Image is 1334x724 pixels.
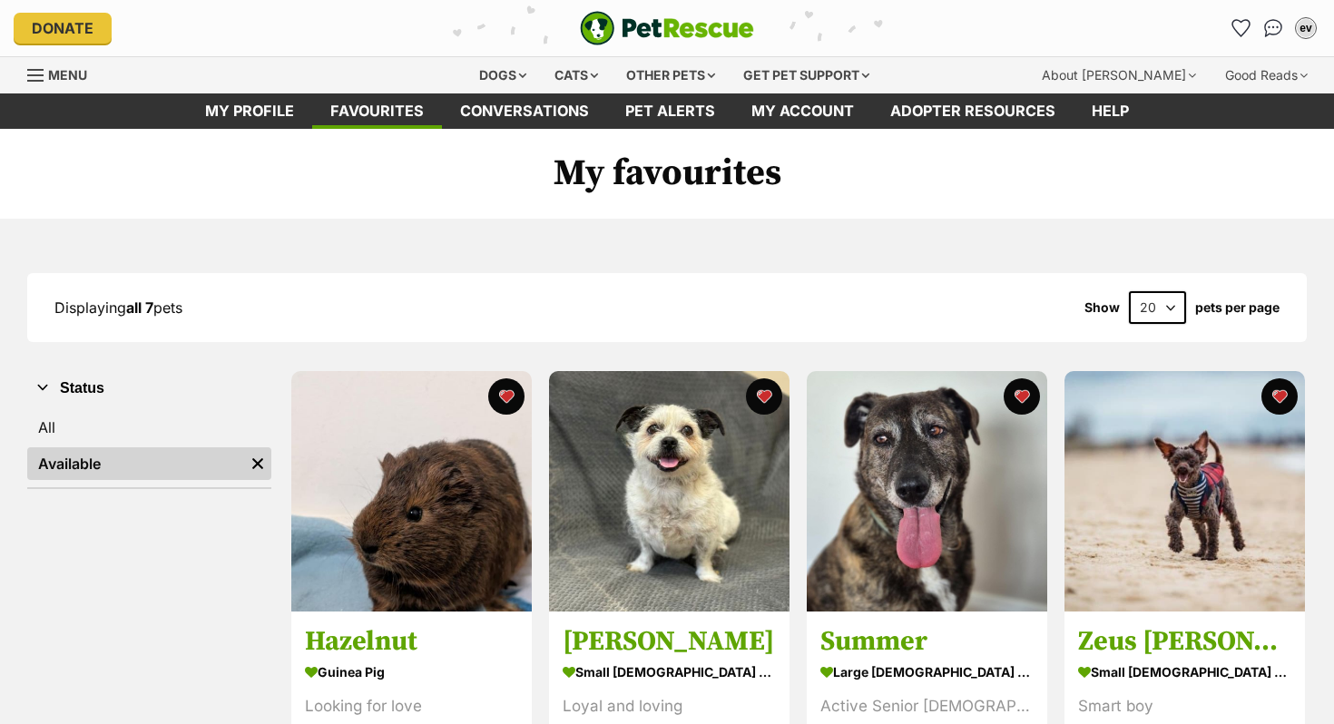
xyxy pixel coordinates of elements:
button: favourite [746,378,782,415]
img: chat-41dd97257d64d25036548639549fe6c8038ab92f7586957e7f3b1b290dea8141.svg [1264,19,1283,37]
div: small [DEMOGRAPHIC_DATA] Dog [1078,660,1291,686]
ul: Account quick links [1226,14,1320,43]
span: Show [1084,300,1120,315]
a: Conversations [1259,14,1288,43]
div: small [DEMOGRAPHIC_DATA] Dog [563,660,776,686]
div: Guinea Pig [305,660,518,686]
a: My account [733,93,872,129]
a: My profile [187,93,312,129]
div: About [PERSON_NAME] [1029,57,1209,93]
div: large [DEMOGRAPHIC_DATA] Dog [820,660,1034,686]
a: Favourites [312,93,442,129]
div: Cats [542,57,611,93]
img: Summer [807,371,1047,611]
button: favourite [488,378,525,415]
strong: all 7 [126,298,153,317]
a: Available [27,447,244,480]
div: ev [1297,19,1315,37]
a: Donate [14,13,112,44]
button: favourite [1004,378,1040,415]
a: Remove filter [244,447,271,480]
h3: Summer [820,625,1034,660]
div: Active Senior [DEMOGRAPHIC_DATA] [820,695,1034,719]
label: pets per page [1195,300,1280,315]
button: Status [27,377,271,400]
a: Pet alerts [607,93,733,129]
a: All [27,411,271,444]
button: My account [1291,14,1320,43]
a: conversations [442,93,607,129]
div: Dogs [466,57,539,93]
div: Status [27,407,271,487]
h3: Hazelnut [305,625,518,660]
span: Menu [48,67,87,83]
div: Other pets [613,57,728,93]
div: Looking for love [305,695,518,719]
div: Loyal and loving [563,695,776,719]
img: Zeus Rivero [1064,371,1305,611]
a: Menu [27,57,100,90]
div: Good Reads [1212,57,1320,93]
div: Smart boy [1078,695,1291,719]
a: Adopter resources [872,93,1074,129]
img: Hazelnut [291,371,532,611]
a: PetRescue [580,11,754,45]
button: favourite [1261,378,1298,415]
h3: Zeus [PERSON_NAME] [1078,625,1291,660]
img: logo-e224e6f780fb5917bec1dbf3a21bbac754714ae5b6737aabdf751b685950b380.svg [580,11,754,45]
a: Favourites [1226,14,1255,43]
h3: [PERSON_NAME] [563,625,776,660]
a: Help [1074,93,1147,129]
img: Marty [549,371,790,611]
div: Get pet support [731,57,882,93]
span: Displaying pets [54,298,182,317]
